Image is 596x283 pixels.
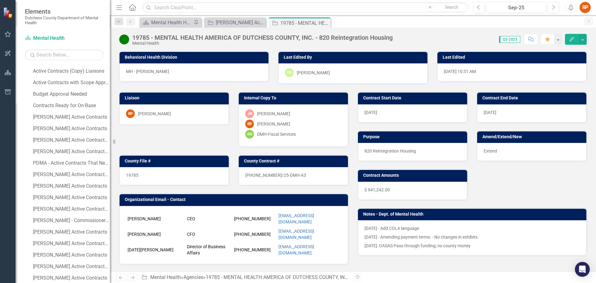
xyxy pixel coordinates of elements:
[244,159,345,163] h3: County Contract #
[205,19,264,26] a: [PERSON_NAME] Active Contracts
[141,19,192,26] a: Mental Health Home Page
[31,193,110,203] a: [PERSON_NAME] Active Contracts
[33,183,110,189] div: [PERSON_NAME] Active Contracts
[31,78,110,88] a: Active Contracts with Scope Approval
[245,109,254,118] div: JN
[33,149,110,154] div: [PERSON_NAME] Active Contracts That Need Scope Approval (Copy)
[364,187,390,192] span: $ 941,242.00
[185,226,233,242] td: CFO
[3,7,14,18] img: ClearPoint Strategy
[257,121,290,127] div: [PERSON_NAME]
[126,109,135,118] div: RP
[150,274,181,280] a: Mental Health
[285,68,294,77] div: DR
[445,5,458,10] span: Search
[151,19,192,26] div: Mental Health Home Page
[364,233,580,241] p: [DATE] - Amending payment terms. - No changes in exhibits.
[25,35,102,42] a: Mental Health
[297,70,330,76] div: [PERSON_NAME]
[33,80,110,85] div: Active Contracts with Scope Approval
[489,4,544,11] div: Sep-25
[31,250,110,260] a: [PERSON_NAME] Active Contracts
[31,124,110,134] a: [PERSON_NAME] Active Contracts
[33,172,110,177] div: [PERSON_NAME] Active Contracts That Need Scope Approval
[125,197,345,202] h3: Organizational Email - Contact
[33,68,110,74] div: Active Contracts (Copy) Liaisons
[437,63,586,81] div: [DATE] 10:31 AM
[126,173,138,178] span: 19785
[31,262,110,272] a: [PERSON_NAME] Active Contracts That Need Scope Approval
[31,181,110,191] a: [PERSON_NAME] Active Contracts
[125,96,226,100] h3: Liaison
[364,241,580,249] p: [DATE] OASAS Pass through funding; no county money
[125,55,265,60] h3: Behavioral Health Division
[132,34,393,41] div: 19785 - MENTAL HEALTH AMERICA OF DUTCHESS COUNTY, INC. - 820 Reintegration Housing
[31,147,110,157] a: [PERSON_NAME] Active Contracts That Need Scope Approval (Copy)
[216,19,264,26] div: [PERSON_NAME] Active Contracts
[575,262,590,277] div: Open Intercom Messenger
[363,212,583,217] h3: Notes - Dept. of Mental Health
[436,3,467,12] button: Search
[364,225,580,233] p: [DATE] - Add COLA language
[363,96,464,100] h3: Contract Start Date
[278,213,314,224] a: [EMAIL_ADDRESS][DOMAIN_NAME]
[499,36,520,43] span: Q3-2025
[33,103,110,108] div: Contracts Ready for On-Base
[31,66,110,76] a: Active Contracts (Copy) Liaisons
[125,159,226,163] h3: County File #
[33,160,110,166] div: PDMA - Active Contracts That Need Outcome Approval
[33,218,110,223] div: [PERSON_NAME] - Commissioner Approval Needed
[364,110,377,115] span: [DATE]
[257,131,296,137] div: DMH-Fiscal Services
[138,111,171,117] div: [PERSON_NAME]
[33,91,110,97] div: Budget Approval Needed
[33,126,110,131] div: [PERSON_NAME] Active Contracts
[482,135,583,139] h3: Amend/Extend/New
[244,96,345,100] h3: Internal Copy To
[142,2,468,13] input: Search ClearPoint...
[132,41,393,46] div: Mental Health
[484,110,496,115] span: [DATE]
[33,229,110,235] div: [PERSON_NAME] Active Contracts
[482,96,583,100] h3: Contract End Date
[580,2,591,13] div: RP
[119,34,129,44] img: Active
[126,242,185,258] td: [DATE][PERSON_NAME]
[486,2,546,13] button: Sep-25
[33,241,110,246] div: [PERSON_NAME] Active Contracts That Need Scope Approval
[33,252,110,258] div: [PERSON_NAME] Active Contracts
[185,242,233,258] td: Director of Business Affairs
[126,69,169,74] span: MH - [PERSON_NAME]
[31,112,110,122] a: [PERSON_NAME] Active Contracts
[31,204,110,214] a: [PERSON_NAME] Active Contracts That Need Scope Approval
[31,227,110,237] a: [PERSON_NAME] Active Contracts
[185,211,233,226] td: CEO
[126,211,185,226] td: [PERSON_NAME]
[233,211,277,226] td: [PHONE_NUMBER]
[31,170,110,180] a: [PERSON_NAME] Active Contracts That Need Scope Approval
[284,55,424,60] h3: Last Edited By
[31,216,110,226] a: [PERSON_NAME] - Commissioner Approval Needed
[33,264,110,269] div: [PERSON_NAME] Active Contracts That Need Scope Approval
[364,148,461,154] p: 820 Reintegration Housing
[484,148,497,153] span: Extend
[33,206,110,212] div: [PERSON_NAME] Active Contracts That Need Scope Approval
[245,130,254,139] div: DS
[33,114,110,120] div: [PERSON_NAME] Active Contracts
[141,274,348,281] div: » »
[31,101,110,111] a: Contracts Ready for On-Base
[25,8,104,15] span: Elements
[33,195,110,200] div: [PERSON_NAME] Active Contracts
[31,89,110,99] a: Budget Approval Needed
[31,239,110,249] a: [PERSON_NAME] Active Contracts That Need Scope Approval
[443,55,583,60] h3: Last Edited
[363,173,464,178] h3: Contract Amounts
[233,242,277,258] td: [PHONE_NUMBER]
[245,120,254,128] div: RP
[245,173,306,178] span: [PHONE_NUMBER]/25-DMH-A3
[363,135,464,139] h3: Purpose
[31,273,110,283] a: [PERSON_NAME] Active Contracts
[25,49,104,60] input: Search Below...
[31,135,110,145] a: [PERSON_NAME] Active Contracts That Need Scope Approval
[280,19,329,27] div: 19785 - MENTAL HEALTH AMERICA OF DUTCHESS COUNTY, INC. - 820 Reintegration Housing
